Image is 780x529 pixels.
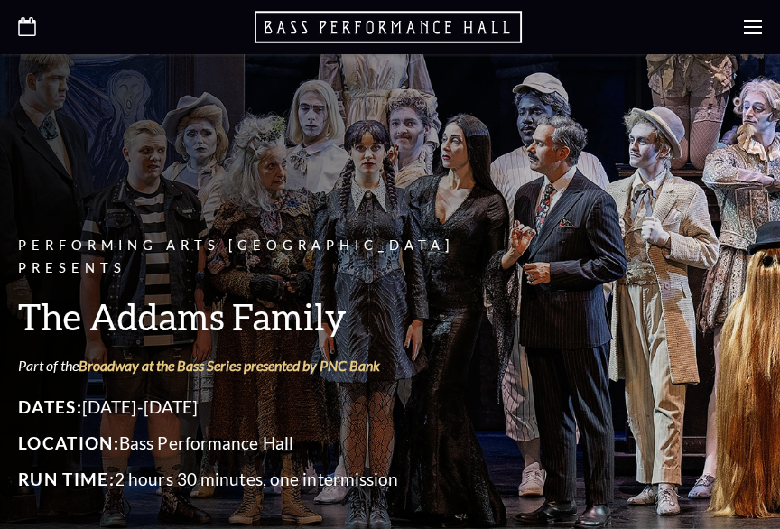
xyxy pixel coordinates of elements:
[18,429,515,458] p: Bass Performance Hall
[18,393,515,422] p: [DATE]-[DATE]
[18,465,515,494] p: 2 hours 30 minutes, one intermission
[18,235,515,280] p: Performing Arts [GEOGRAPHIC_DATA] Presents
[18,396,82,417] span: Dates:
[79,357,380,374] a: Broadway at the Bass Series presented by PNC Bank
[18,432,119,453] span: Location:
[18,356,515,376] p: Part of the
[18,293,515,339] h3: The Addams Family
[18,469,115,489] span: Run Time:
